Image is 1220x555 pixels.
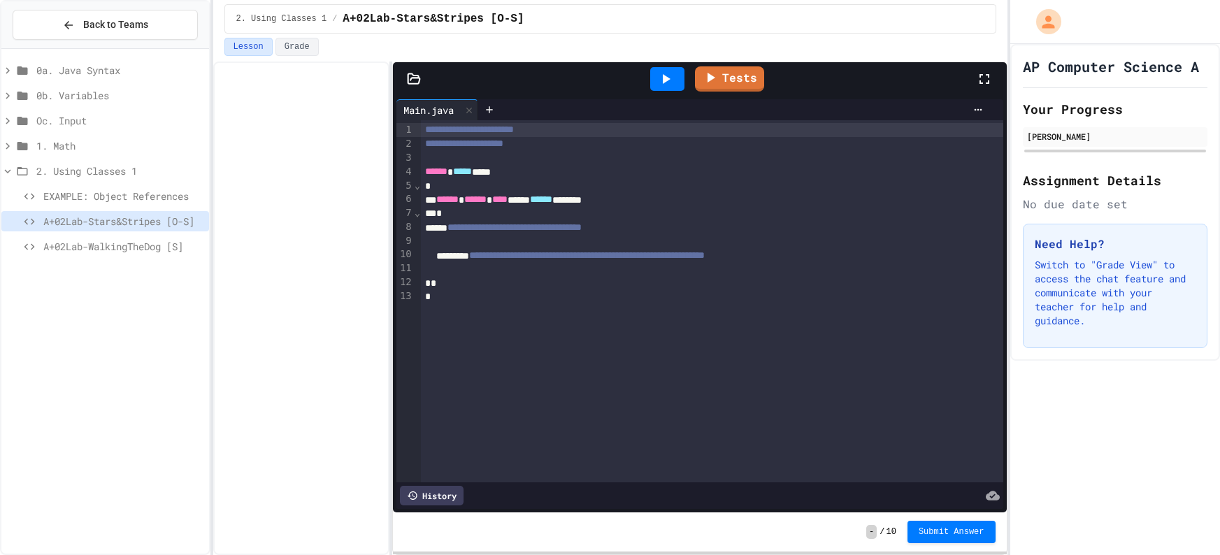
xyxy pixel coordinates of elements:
[396,137,414,151] div: 2
[1021,6,1065,38] div: My Account
[396,206,414,220] div: 7
[919,526,984,538] span: Submit Answer
[332,13,337,24] span: /
[396,165,414,179] div: 4
[396,261,414,275] div: 11
[396,99,478,120] div: Main.java
[36,138,203,153] span: 1. Math
[83,17,148,32] span: Back to Teams
[396,247,414,261] div: 10
[866,525,877,539] span: -
[396,234,414,248] div: 9
[36,113,203,128] span: Oc. Input
[396,220,414,234] div: 8
[1023,99,1208,119] h2: Your Progress
[414,207,421,218] span: Fold line
[396,275,414,289] div: 12
[1035,258,1196,328] p: Switch to "Grade View" to access the chat feature and communicate with your teacher for help and ...
[396,151,414,165] div: 3
[43,189,203,203] span: EXAMPLE: Object References
[1104,438,1206,498] iframe: chat widget
[1035,236,1196,252] h3: Need Help?
[224,38,273,56] button: Lesson
[396,192,414,206] div: 6
[400,486,464,505] div: History
[275,38,319,56] button: Grade
[396,123,414,137] div: 1
[886,526,896,538] span: 10
[414,180,421,191] span: Fold line
[36,164,203,178] span: 2. Using Classes 1
[396,289,414,303] div: 13
[36,63,203,78] span: 0a. Java Syntax
[1023,171,1208,190] h2: Assignment Details
[396,103,461,117] div: Main.java
[1023,57,1199,76] h1: AP Computer Science A
[43,214,203,229] span: A+02Lab-Stars&Stripes [O-S]
[695,66,764,92] a: Tests
[1023,196,1208,212] div: No due date set
[880,526,884,538] span: /
[13,10,198,40] button: Back to Teams
[1161,499,1206,541] iframe: chat widget
[36,88,203,103] span: 0b. Variables
[1027,130,1204,143] div: [PERSON_NAME]
[396,179,414,193] div: 5
[43,239,203,254] span: A+02Lab-WalkingTheDog [S]
[343,10,524,27] span: A+02Lab-Stars&Stripes [O-S]
[236,13,327,24] span: 2. Using Classes 1
[907,521,996,543] button: Submit Answer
